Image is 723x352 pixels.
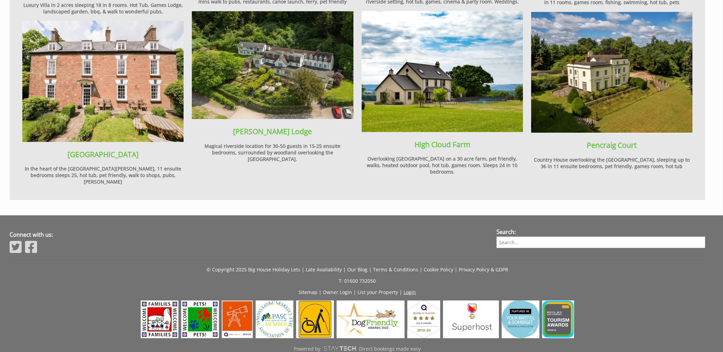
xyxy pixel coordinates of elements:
[531,156,692,169] h4: Country House overlooking the [GEOGRAPHIC_DATA], sleeping up to 36 in 11 ensuite bedrooms, pet fr...
[299,289,318,295] a: Sitemap
[22,165,184,185] h4: In the heart of the [GEOGRAPHIC_DATA][PERSON_NAME], 11 ensuite bedrooms sleeps 25, hot tub, pet f...
[141,301,178,338] img: Visit England - Families Welcome
[22,2,184,15] h4: Luxury Villa in 2 acres sleeping 18 in 8 rooms. Hot Tub, Games Lodge, landscaped garden, bbq, & w...
[22,21,184,142] img: Forest House
[369,266,372,273] span: |
[420,266,422,273] span: |
[10,231,482,238] h3: Connect with us:
[347,266,368,273] a: Our Blog
[306,266,342,273] a: Late Availability
[10,240,22,254] img: Twitter
[400,289,403,295] span: |
[337,301,404,338] img: Dog Friendly Awards - Dog Friendly - Dog Friendly Awards
[362,155,523,175] h4: Overlooking [GEOGRAPHIC_DATA] on a 30 acre farm, pet friendly, walks, heated outdoor pool, hot tu...
[362,11,523,132] img: Highcloud Farm
[587,140,637,150] a: Pencraig Court
[455,266,457,273] span: |
[339,278,376,284] a: T: 01600 732050
[207,266,300,273] a: © Copyright 2025 Big House Holiday Lets
[343,266,346,273] span: |
[323,289,352,295] a: Owner Login
[192,11,353,119] img: Symonds Yat Lodge
[181,301,219,338] img: Visit England - Pets Welcome
[373,266,418,273] a: Terms & Conditions
[459,266,508,273] a: Privacy Policy & GDPR
[358,289,398,295] a: List your Property
[319,289,322,295] span: |
[407,301,441,338] img: Quality in Tourism - Gold Award
[497,237,705,248] input: Search...
[531,12,692,133] img: Pencraig Court
[415,140,470,149] a: High Cloud Farm
[443,301,499,338] img: Airbnb - Superhost
[192,143,353,162] h4: Magical riverside location for 30-50 guests in 15-25 ensuite bedrooms, surrounded by woodland ove...
[497,228,705,236] h3: Search:
[296,301,334,338] img: Mobility - Mobility
[233,127,312,136] a: [PERSON_NAME] Lodge
[404,289,416,295] a: Login
[502,301,539,338] img: Your Bristol & Somerset Wedding Magazine - 2024 - Your Bristol & Somerset Wedding Magazine - 2024
[25,240,37,254] img: Facebook
[256,301,293,338] img: PASC - PASC UK Members
[68,150,139,159] a: [GEOGRAPHIC_DATA]
[542,301,574,338] img: Bristol, bath & somerset tourism awards - Bristol, bath & somerset tourism awards
[424,266,453,273] a: Cookie Policy
[302,266,304,273] span: |
[354,289,357,295] span: |
[222,301,253,338] img: Quality in Tourism - Great4 Dark Skies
